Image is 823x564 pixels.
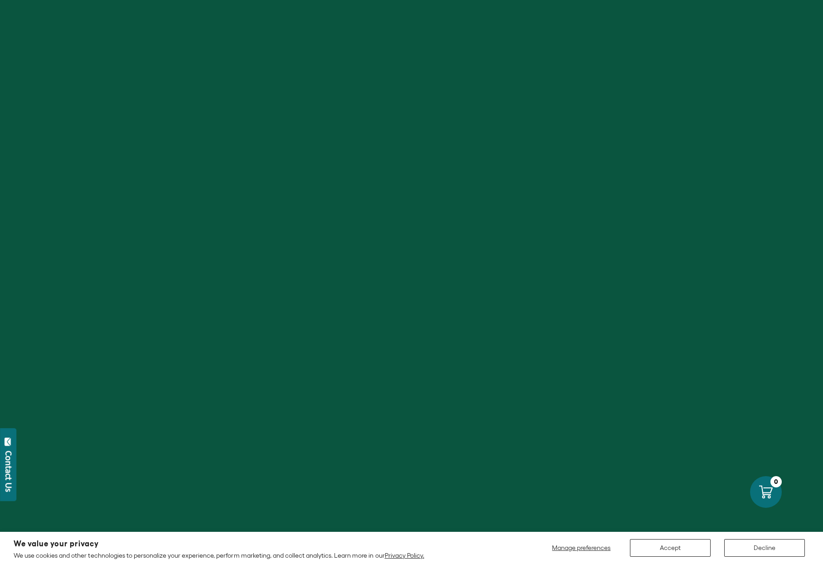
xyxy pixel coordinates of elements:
button: Decline [724,539,805,557]
h2: We value your privacy [14,540,424,548]
div: 0 [770,476,782,487]
button: Manage preferences [547,539,616,557]
button: Accept [630,539,711,557]
span: Manage preferences [552,544,610,551]
a: Privacy Policy. [385,552,424,559]
div: Contact Us [4,451,13,492]
p: We use cookies and other technologies to personalize your experience, perform marketing, and coll... [14,551,424,559]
